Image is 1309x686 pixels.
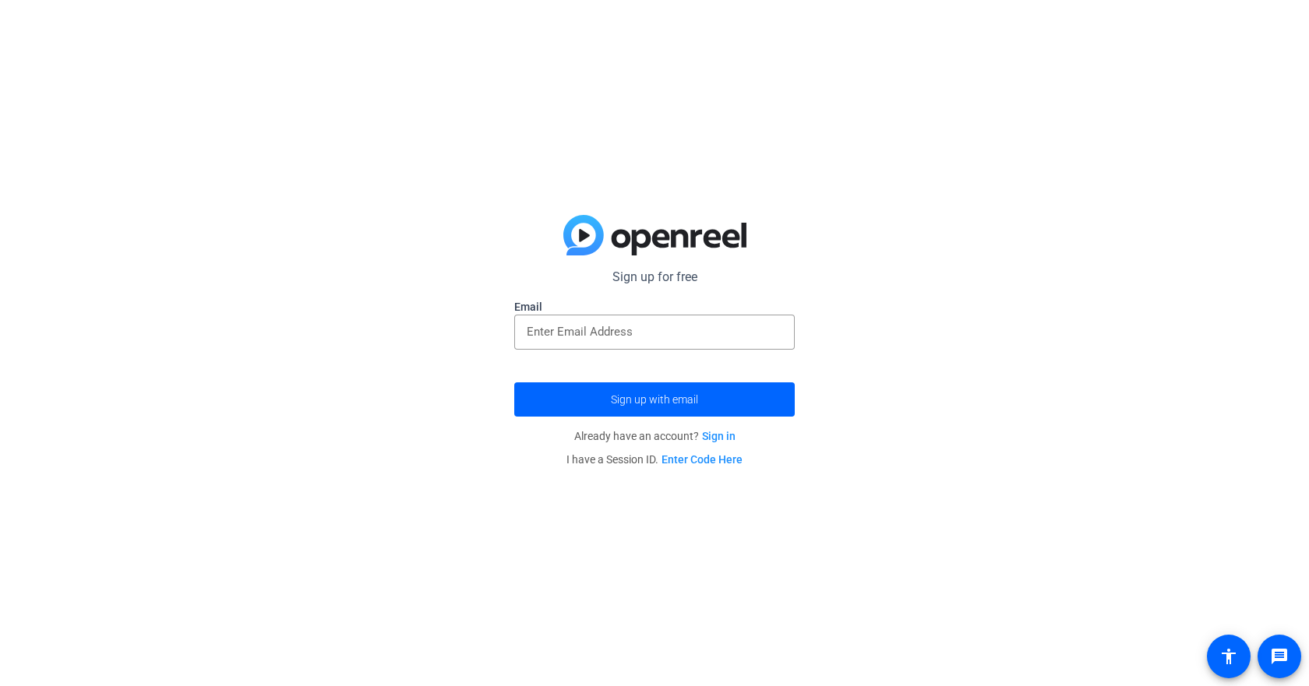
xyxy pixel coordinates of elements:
label: Email [514,299,795,315]
a: Sign in [702,430,736,442]
p: Sign up for free [514,268,795,287]
img: blue-gradient.svg [563,215,746,255]
input: Enter Email Address [527,322,782,341]
button: Sign up with email [514,382,795,417]
span: I have a Session ID. [566,453,743,466]
a: Enter Code Here [662,453,743,466]
mat-icon: message [1270,647,1289,666]
mat-icon: accessibility [1219,647,1238,666]
span: Already have an account? [574,430,736,442]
